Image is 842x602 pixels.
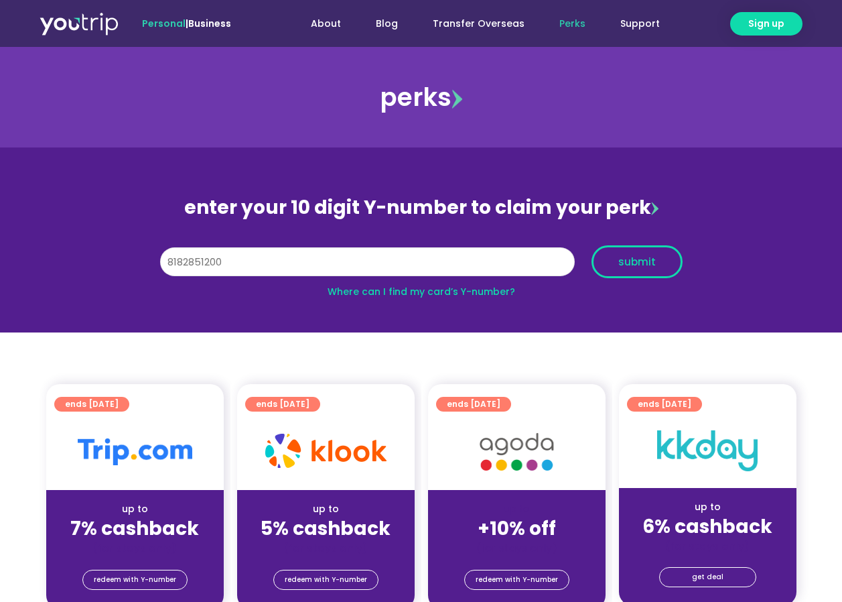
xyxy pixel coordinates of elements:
span: ends [DATE] [447,397,500,412]
strong: 6% cashback [642,514,772,540]
strong: +10% off [478,516,556,542]
span: Personal [142,17,186,30]
span: up to [504,502,529,516]
div: (for stays only) [57,541,213,555]
span: Sign up [748,17,784,31]
div: up to [248,502,404,516]
span: submit [618,257,656,267]
a: redeem with Y-number [464,570,569,590]
a: ends [DATE] [245,397,320,412]
a: Perks [542,11,603,36]
span: ends [DATE] [256,397,309,412]
div: (for stays only) [630,539,786,553]
a: Transfer Overseas [415,11,542,36]
a: ends [DATE] [627,397,702,412]
a: ends [DATE] [54,397,129,412]
div: enter your 10 digit Y-number to claim your perk [153,190,689,225]
div: up to [57,502,213,516]
span: ends [DATE] [638,397,691,412]
a: Support [603,11,677,36]
a: Sign up [730,12,802,36]
button: submit [591,245,683,278]
strong: 5% cashback [261,516,391,542]
span: redeem with Y-number [94,570,176,589]
a: ends [DATE] [436,397,511,412]
a: redeem with Y-number [273,570,378,590]
a: About [293,11,358,36]
strong: 7% cashback [70,516,199,542]
a: Blog [358,11,415,36]
span: get deal [692,568,723,587]
a: redeem with Y-number [82,570,188,590]
nav: Menu [267,11,677,36]
span: redeem with Y-number [285,570,367,589]
div: up to [630,500,786,514]
a: Where can I find my card’s Y-number? [328,285,515,298]
a: get deal [659,567,756,587]
span: redeem with Y-number [476,570,558,589]
span: ends [DATE] [65,397,119,412]
div: (for stays only) [439,541,595,555]
div: (for stays only) [248,541,404,555]
a: Business [188,17,231,30]
form: Y Number [160,245,683,288]
input: 10 digit Y-number (e.g. 8123456789) [160,247,575,277]
span: | [142,17,231,30]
